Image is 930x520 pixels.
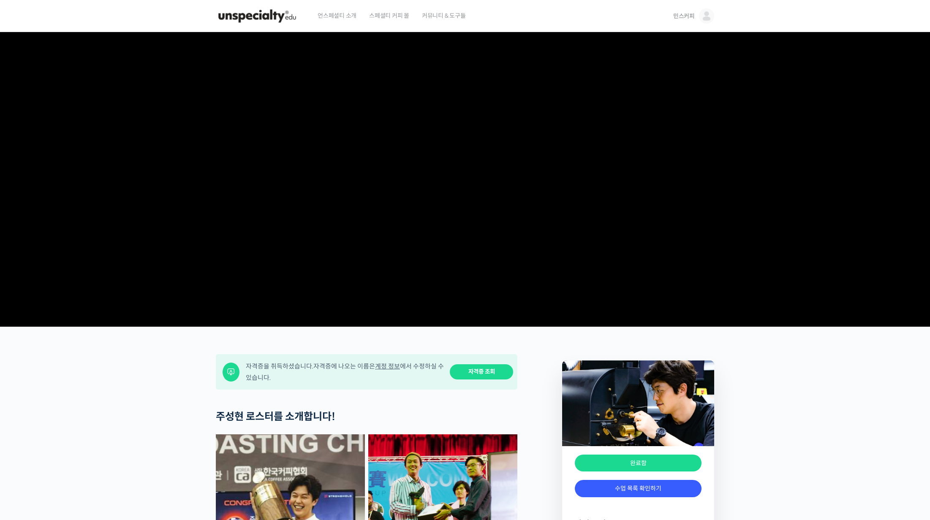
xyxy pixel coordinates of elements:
div: 완료함 [575,455,702,472]
span: 민스커피 [673,12,695,20]
a: 수업 목록 확인하기 [575,480,702,497]
strong: 주성현 로스터를 소개합니다! [216,410,335,423]
a: 자격증 조회 [450,364,513,380]
div: 자격증을 취득하셨습니다. 자격증에 나오는 이름은 에서 수정하실 수 있습니다. [246,360,444,383]
a: 계정 정보 [375,362,400,370]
